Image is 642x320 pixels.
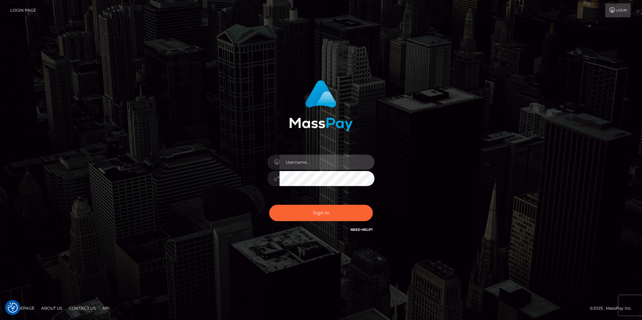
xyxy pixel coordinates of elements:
[8,303,18,313] button: Consent Preferences
[8,303,18,313] img: Revisit consent button
[7,303,37,313] a: Homepage
[289,80,353,131] img: MassPay Login
[66,303,98,313] a: Contact Us
[350,227,373,232] a: Need Help?
[100,303,112,313] a: API
[280,155,374,170] input: Username...
[605,3,631,17] a: Login
[10,3,36,17] a: Login Page
[269,205,373,221] button: Sign in
[38,303,65,313] a: About Us
[590,305,637,312] div: © 2025 , MassPay Inc.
